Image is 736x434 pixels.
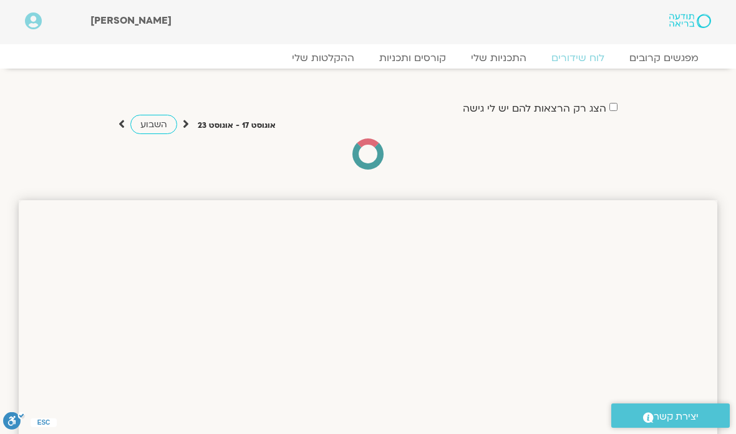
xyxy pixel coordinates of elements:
[140,118,167,130] span: השבוע
[130,115,177,134] a: השבוע
[279,52,367,64] a: ההקלטות שלי
[25,52,711,64] nav: Menu
[367,52,458,64] a: קורסים ותכניות
[611,403,730,428] a: יצירת קשר
[463,103,606,114] label: הצג רק הרצאות להם יש לי גישה
[654,408,699,425] span: יצירת קשר
[198,119,276,132] p: אוגוסט 17 - אוגוסט 23
[458,52,539,64] a: התכניות שלי
[539,52,617,64] a: לוח שידורים
[90,14,172,27] span: [PERSON_NAME]
[617,52,711,64] a: מפגשים קרובים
